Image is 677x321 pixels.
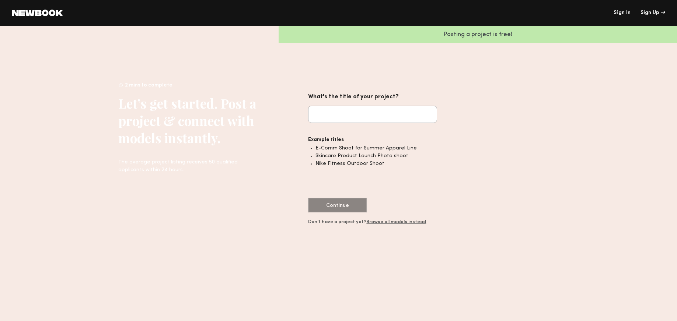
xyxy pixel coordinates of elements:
div: What's the title of your project? [308,92,437,102]
div: Don't have a project yet? [308,220,437,225]
a: Sign Up [641,10,665,15]
a: Browse all models instead [366,220,426,224]
div: Let’s get started. Post a project & connect with models instantly. [118,95,257,147]
p: Posting a project is free! [279,32,677,38]
div: The average project listing receives 50 qualified applicants within 24 hours. [118,158,257,174]
input: What's the title of your project? [308,106,437,123]
li: Nike Fitness Outdoor Shoot [315,160,437,167]
li: Skincare Product Launch Photo shoot [315,152,437,160]
a: Sign In [614,10,631,15]
li: E-Comm Shoot for Summer Apparel Line [315,144,437,152]
div: Example titles [308,135,437,144]
div: 2 mins to complete [118,81,257,92]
